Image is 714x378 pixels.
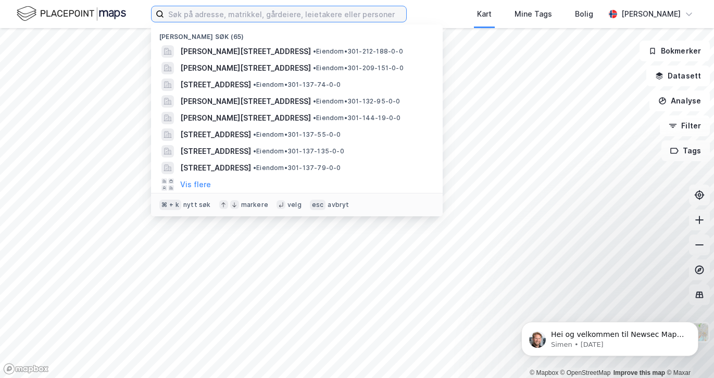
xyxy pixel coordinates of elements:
span: Eiendom • 301-137-55-0-0 [253,131,341,139]
span: • [313,114,316,122]
span: • [253,131,256,138]
span: [PERSON_NAME][STREET_ADDRESS] [180,112,311,124]
span: Eiendom • 301-212-188-0-0 [313,47,403,56]
button: Filter [660,115,710,136]
span: Eiendom • 301-137-74-0-0 [253,81,341,89]
input: Søk på adresse, matrikkel, gårdeiere, leietakere eller personer [164,6,406,22]
span: [STREET_ADDRESS] [180,79,251,91]
span: [STREET_ADDRESS] [180,128,251,141]
button: Analyse [649,90,710,111]
span: [PERSON_NAME][STREET_ADDRESS] [180,45,311,58]
button: Bokmerker [640,41,710,61]
span: [PERSON_NAME][STREET_ADDRESS] [180,95,311,108]
div: velg [287,201,302,209]
div: [PERSON_NAME] søk (65) [151,24,443,43]
span: • [253,81,256,88]
a: Improve this map [613,369,665,376]
span: Eiendom • 301-144-19-0-0 [313,114,401,122]
span: Eiendom • 301-209-151-0-0 [313,64,404,72]
a: Mapbox [530,369,558,376]
img: logo.f888ab2527a4732fd821a326f86c7f29.svg [17,5,126,23]
span: Eiendom • 301-137-135-0-0 [253,147,344,155]
button: Tags [661,140,710,161]
span: [STREET_ADDRESS] [180,162,251,174]
button: Datasett [646,66,710,86]
a: OpenStreetMap [560,369,611,376]
span: [PERSON_NAME][STREET_ADDRESS] [180,62,311,74]
div: ⌘ + k [159,200,181,210]
span: • [253,164,256,172]
span: Eiendom • 301-132-95-0-0 [313,97,400,106]
div: Bolig [575,8,593,20]
div: markere [241,201,268,209]
span: Eiendom • 301-137-79-0-0 [253,164,341,172]
span: • [313,47,316,55]
span: • [253,147,256,155]
div: Kart [477,8,492,20]
div: esc [310,200,326,210]
span: [STREET_ADDRESS] [180,145,251,158]
span: • [313,97,316,105]
div: Mine Tags [515,8,552,20]
span: • [313,64,316,72]
button: Vis flere [180,178,211,191]
div: [PERSON_NAME] [621,8,681,20]
div: nytt søk [183,201,211,209]
a: Mapbox homepage [3,363,49,375]
div: avbryt [328,201,349,209]
iframe: Intercom notifications message [506,300,714,373]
